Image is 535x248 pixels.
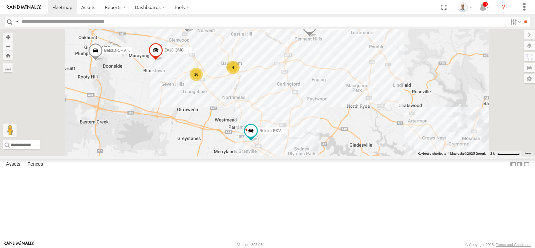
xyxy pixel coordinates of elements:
[516,159,523,169] label: Dock Summary Table to the Right
[496,243,531,247] a: Terms and Conditions
[190,68,203,81] div: 16
[3,51,13,60] button: Zoom Home
[7,5,41,10] img: rand-logo.svg
[4,241,34,248] a: Visit our Website
[418,151,446,156] button: Keyboard shortcuts
[523,159,530,169] label: Hide Summary Table
[498,2,509,13] i: ?
[3,33,13,41] button: Zoom in
[465,243,531,247] div: © Copyright 2025 -
[260,128,288,133] span: Beloka-EKV93V
[24,160,46,169] label: Fences
[455,2,475,12] div: Kurt Byers
[3,63,13,72] label: Measure
[237,243,263,247] div: Version: 305.03
[450,152,486,155] span: Map data ©2025 Google
[525,152,532,155] a: Terms
[226,61,240,74] div: 4
[510,159,516,169] label: Dock Summary Table to the Left
[490,152,498,155] span: 2 km
[104,48,133,53] span: Beloka-CHV61N
[488,151,522,156] button: Map Scale: 2 km per 63 pixels
[164,48,203,52] span: Z=18 QMC Written off
[14,17,19,27] label: Search Query
[3,41,13,51] button: Zoom out
[508,17,522,27] label: Search Filter Options
[524,74,535,83] label: Map Settings
[3,160,24,169] label: Assets
[3,124,17,137] button: Drag Pegman onto the map to open Street View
